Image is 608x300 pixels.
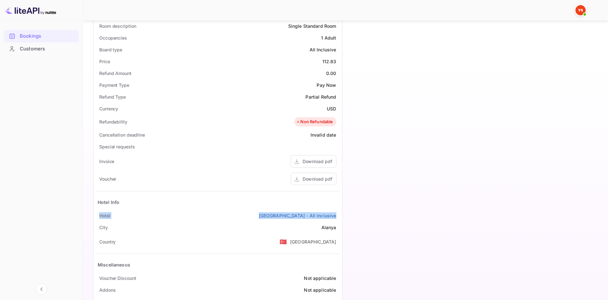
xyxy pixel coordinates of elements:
a: [GEOGRAPHIC_DATA] - All inclusive [259,212,336,219]
div: Voucher Discount [99,275,136,281]
button: Collapse navigation [36,283,47,295]
div: Country [99,238,116,245]
div: 0.00 [326,70,336,77]
div: Download pdf [303,158,332,165]
img: Yandex Support [575,5,586,15]
div: Miscellaneous [98,261,130,268]
div: Download pdf [303,176,332,182]
div: City [99,224,108,231]
div: Non Refundable [296,119,333,125]
div: USD [327,105,336,112]
div: All Inclusive [310,46,336,53]
span: United States [280,236,287,247]
div: Alanya [321,224,336,231]
div: Special requests [99,143,135,150]
div: Not applicable [304,287,336,293]
div: Single Standard Room [288,23,336,29]
div: Refund Type [99,94,126,100]
div: Invoice [99,158,114,165]
div: Pay Now [317,82,336,88]
div: Invalid date [311,131,336,138]
div: Board type [99,46,122,53]
div: Room description [99,23,136,29]
div: Voucher [99,176,116,182]
div: Payment Type [99,82,129,88]
div: 112.83 [322,58,336,65]
div: Currency [99,105,118,112]
div: Partial Refund [305,94,336,100]
div: Hotel Info [98,199,120,206]
div: Occupancies [99,34,127,41]
div: Cancellation deadline [99,131,145,138]
div: Price [99,58,110,65]
div: [GEOGRAPHIC_DATA] [290,238,336,245]
div: Hotel [99,212,110,219]
div: Customers [20,45,76,53]
div: Not applicable [304,275,336,281]
img: LiteAPI logo [5,5,56,15]
div: 1 Adult [321,34,336,41]
div: Refundability [99,118,127,125]
div: Addons [99,287,116,293]
div: Refund Amount [99,70,131,77]
a: Bookings [4,30,79,42]
div: Bookings [20,33,76,40]
a: Customers [4,43,79,55]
